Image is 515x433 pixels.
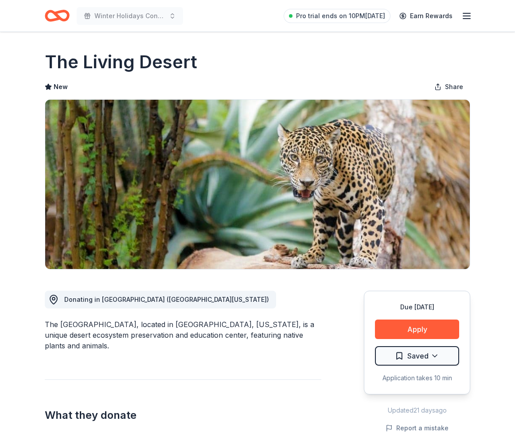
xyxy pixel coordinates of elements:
[427,78,470,96] button: Share
[394,8,458,24] a: Earn Rewards
[296,11,385,21] span: Pro trial ends on 10PM[DATE]
[77,7,183,25] button: Winter Holidays Concert
[45,5,70,26] a: Home
[64,296,269,303] span: Donating in [GEOGRAPHIC_DATA] ([GEOGRAPHIC_DATA][US_STATE])
[284,9,390,23] a: Pro trial ends on 10PM[DATE]
[375,346,459,366] button: Saved
[375,302,459,312] div: Due [DATE]
[45,408,321,422] h2: What they donate
[94,11,165,21] span: Winter Holidays Concert
[364,405,470,416] div: Updated 21 days ago
[45,50,197,74] h1: The Living Desert
[445,82,463,92] span: Share
[407,350,429,362] span: Saved
[375,320,459,339] button: Apply
[375,373,459,383] div: Application takes 10 min
[45,100,470,269] img: Image for The Living Desert
[54,82,68,92] span: New
[45,319,321,351] div: The [GEOGRAPHIC_DATA], located in [GEOGRAPHIC_DATA], [US_STATE], is a unique desert ecosystem pre...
